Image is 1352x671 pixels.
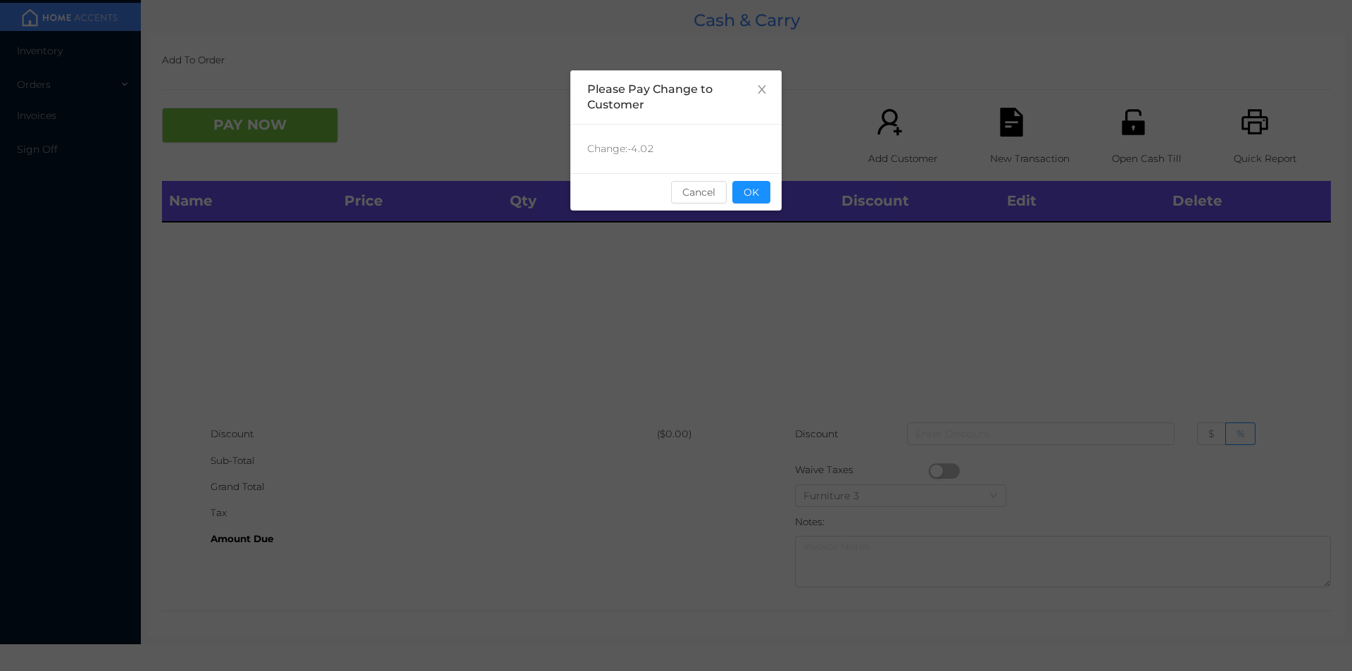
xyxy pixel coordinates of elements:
[671,181,727,203] button: Cancel
[732,181,770,203] button: OK
[756,84,768,95] i: icon: close
[570,125,782,173] div: Change: -4.02
[587,82,765,113] div: Please Pay Change to Customer
[742,70,782,110] button: Close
